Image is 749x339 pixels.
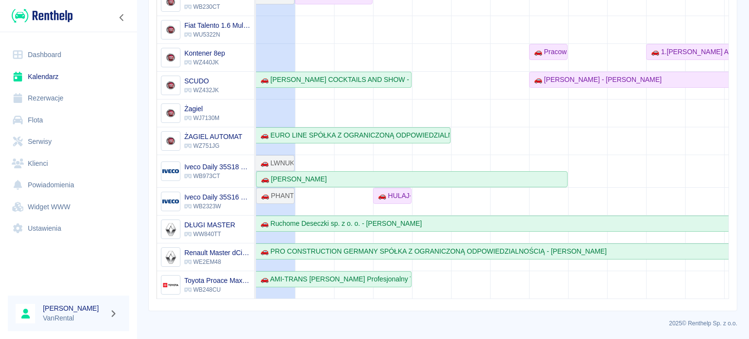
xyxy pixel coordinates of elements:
div: 🚗 [PERSON_NAME] [257,174,327,184]
a: Serwisy [8,131,129,153]
div: 🚗 PRO CONSTRUCTION GERMANY SPÓŁKA Z OGRANICZONĄ ODPOWIEDZIALNOŚCIĄ - [PERSON_NAME] [256,246,607,257]
h6: DŁUGI MASTER [184,220,235,230]
h6: SCUDO [184,76,219,86]
img: Image [162,78,178,94]
h6: Kontener 8ep [184,48,225,58]
a: Renthelp logo [8,8,73,24]
h6: ŻAGIEL AUTOMAT [184,132,242,141]
a: Klienci [8,153,129,175]
p: WB973CT [184,172,250,180]
a: Rezerwacje [8,87,129,109]
p: WZ440JK [184,58,225,67]
h6: Iveco Daily 35S16 V (16m3) [184,192,250,202]
div: 🚗 AMI-TRANS [PERSON_NAME] Profesjonalny Transport W Temperaturze Kontrolowanej - [PERSON_NAME] [256,274,411,284]
a: Widget WWW [8,196,129,218]
p: WB248CU [184,285,250,294]
h6: Żagiel [184,104,219,114]
p: WB230CT [184,2,237,11]
img: Renthelp logo [12,8,73,24]
a: Flota [8,109,129,131]
h6: Fiat Talento 1.6 Multijet L2H1 Base [184,20,250,30]
div: 🚗 Pracownia Projektowa [PERSON_NAME] - [PERSON_NAME] [530,47,567,57]
p: WZ432JK [184,86,219,95]
div: 🚗 [PERSON_NAME] COCKTAILS AND SHOW - [PERSON_NAME] [256,75,411,85]
img: Image [162,133,178,149]
p: WE2EM48 [184,258,250,266]
img: Image [162,50,178,66]
h6: Renault Master dCi L3H2 Business [184,248,250,258]
p: 2025 © Renthelp Sp. z o.o. [148,319,737,328]
img: Image [162,194,178,210]
p: WU5322N [184,30,250,39]
h6: [PERSON_NAME] [43,303,105,313]
p: WW840TT [184,230,235,239]
img: Image [162,221,178,238]
p: WJ7130M [184,114,219,122]
div: 🚗 LWNUK SPÓŁKA Z OGRANICZONĄ ODPOWIEDZIALNOŚCIĄ - [PERSON_NAME] [256,158,294,168]
h6: Iveco Daily 35S18 Euro 6 L4H3 [184,162,250,172]
button: Zwiń nawigację [115,11,129,24]
p: VanRental [43,313,105,323]
div: 🚗 PHANTOM LABEL SPÓŁKA Z OGRANICZONĄ ODPOWIEDZIALNOŚCIĄ - [PERSON_NAME] [257,191,294,201]
a: Dashboard [8,44,129,66]
div: 🚗 Ruchome Deseczki sp. z o. o. - [PERSON_NAME] [256,219,422,229]
p: WB2323W [184,202,250,211]
a: Powiadomienia [8,174,129,196]
div: 🚗 EURO LINE SPÓŁKA Z OGRANICZONĄ ODPOWIEDZIALNOŚCIĄ - [PERSON_NAME] [256,130,450,140]
img: Image [162,249,178,265]
div: 🚗 [PERSON_NAME] - [PERSON_NAME] [530,75,662,85]
p: WZ751JG [184,141,242,150]
a: Ustawienia [8,218,129,239]
img: Image [162,277,178,293]
div: 🚗 HULAJ-GO [PERSON_NAME] - [PERSON_NAME] [374,191,411,201]
img: Image [162,22,178,38]
h6: Toyota Proace Max L4H2 Hak [184,276,250,285]
a: Kalendarz [8,66,129,88]
img: Image [162,105,178,121]
img: Image [162,163,178,179]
